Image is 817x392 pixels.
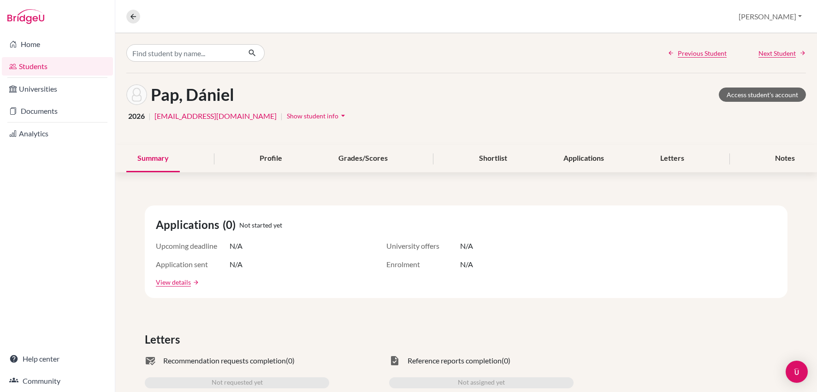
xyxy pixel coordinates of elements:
[145,355,156,366] span: mark_email_read
[7,9,44,24] img: Bridge-U
[223,216,239,233] span: (0)
[2,350,113,368] a: Help center
[156,259,230,270] span: Application sent
[389,355,400,366] span: task
[287,112,338,120] span: Show student info
[151,85,234,105] h1: Pap, Dániel
[649,145,695,172] div: Letters
[156,216,223,233] span: Applications
[758,48,796,58] span: Next Student
[2,35,113,53] a: Home
[460,240,473,252] span: N/A
[408,355,502,366] span: Reference reports completion
[239,220,282,230] span: Not started yet
[327,145,399,172] div: Grades/Scores
[460,259,473,270] span: N/A
[286,109,348,123] button: Show student infoarrow_drop_down
[764,145,806,172] div: Notes
[286,355,295,366] span: (0)
[126,145,180,172] div: Summary
[249,145,293,172] div: Profile
[156,277,191,287] a: View details
[386,240,460,252] span: University offers
[338,111,348,120] i: arrow_drop_down
[126,84,147,105] img: Dániel Pap's avatar
[2,372,113,390] a: Community
[212,377,263,388] span: Not requested yet
[2,124,113,143] a: Analytics
[145,331,184,348] span: Letters
[156,240,230,252] span: Upcoming deadline
[230,240,243,252] span: N/A
[468,145,518,172] div: Shortlist
[2,57,113,76] a: Students
[678,48,727,58] span: Previous Student
[552,145,615,172] div: Applications
[2,80,113,98] a: Universities
[786,361,808,383] div: Open Intercom Messenger
[154,111,277,122] a: [EMAIL_ADDRESS][DOMAIN_NAME]
[734,8,806,25] button: [PERSON_NAME]
[191,279,199,286] a: arrow_forward
[280,111,283,122] span: |
[719,88,806,102] a: Access student's account
[502,355,510,366] span: (0)
[126,44,241,62] input: Find student by name...
[230,259,243,270] span: N/A
[163,355,286,366] span: Recommendation requests completion
[386,259,460,270] span: Enrolment
[128,111,145,122] span: 2026
[668,48,727,58] a: Previous Student
[458,377,505,388] span: Not assigned yet
[2,102,113,120] a: Documents
[148,111,151,122] span: |
[758,48,806,58] a: Next Student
